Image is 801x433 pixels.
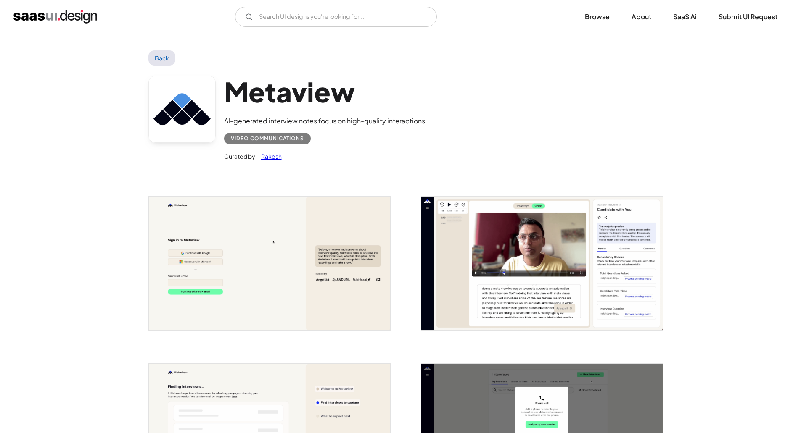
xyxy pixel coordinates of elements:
a: SaaS Ai [663,8,707,26]
a: Back [148,50,176,66]
a: About [621,8,661,26]
form: Email Form [235,7,437,27]
a: open lightbox [421,197,663,330]
img: 641ea575a274e5ba0e2e8a79_metaview%20-%20Main%20Inteview%20Screen.png [421,197,663,330]
div: Video Communications [231,134,304,144]
a: home [13,10,97,24]
a: Submit UI Request [708,8,788,26]
img: 641ea575e5406cfae1a4e25e_metaview%20-%20Sign%20In.png [149,197,390,330]
input: Search UI designs you're looking for... [235,7,437,27]
h1: Metaview [224,76,425,108]
div: Curated by: [224,151,257,161]
a: Browse [575,8,620,26]
div: AI-generated interview notes focus on high-quality interactions [224,116,425,126]
a: open lightbox [149,197,390,330]
a: Rakesh [257,151,282,161]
